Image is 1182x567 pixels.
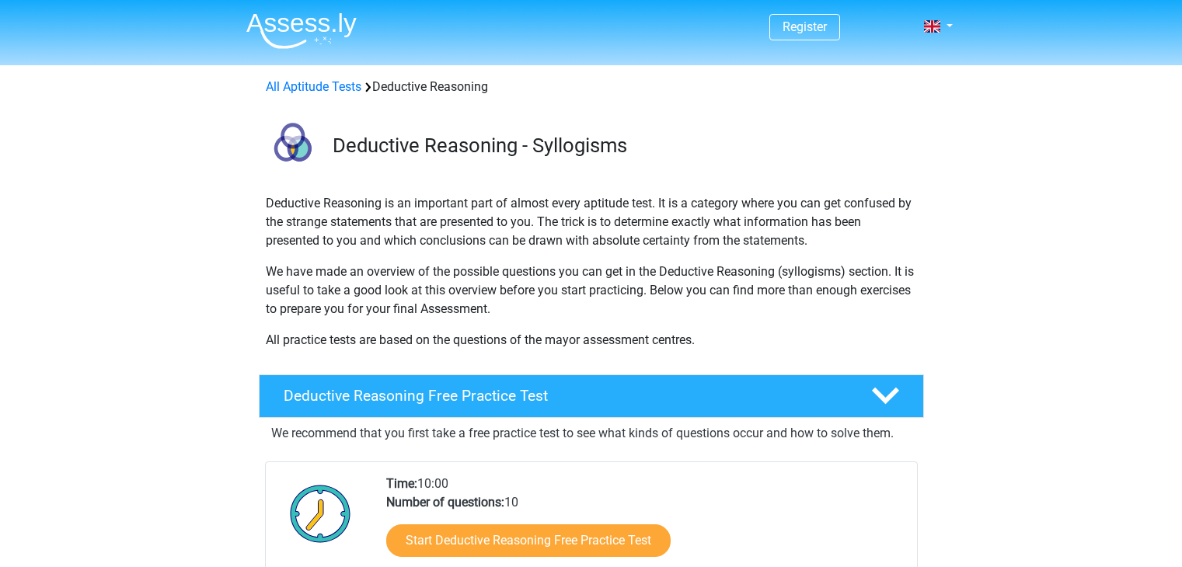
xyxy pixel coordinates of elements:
[266,331,917,350] p: All practice tests are based on the questions of the mayor assessment centres.
[266,194,917,250] p: Deductive Reasoning is an important part of almost every aptitude test. It is a category where yo...
[246,12,357,49] img: Assessly
[284,387,846,405] h4: Deductive Reasoning Free Practice Test
[266,79,361,94] a: All Aptitude Tests
[333,134,912,158] h3: Deductive Reasoning - Syllogisms
[386,495,504,510] b: Number of questions:
[281,475,360,552] img: Clock
[266,263,917,318] p: We have made an overview of the possible questions you can get in the Deductive Reasoning (syllog...
[386,476,417,491] b: Time:
[271,424,912,443] p: We recommend that you first take a free practice test to see what kinds of questions occur and ho...
[253,374,930,418] a: Deductive Reasoning Free Practice Test
[260,115,326,181] img: deductive reasoning
[386,524,671,557] a: Start Deductive Reasoning Free Practice Test
[783,19,827,34] a: Register
[260,78,923,96] div: Deductive Reasoning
